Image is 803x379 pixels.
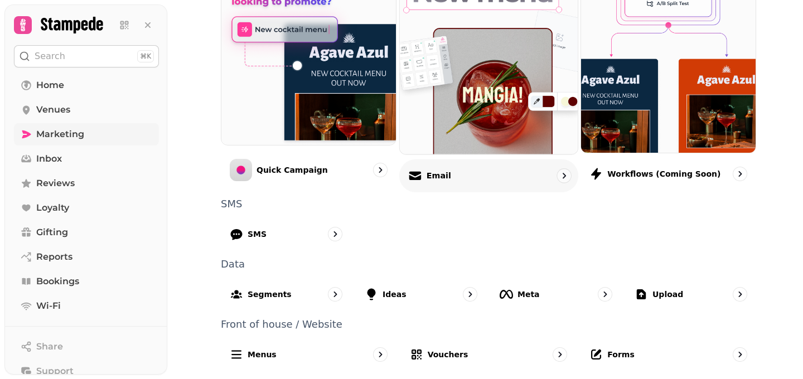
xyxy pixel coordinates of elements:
p: SMS [248,229,267,240]
a: Wi-Fi [14,295,159,317]
svg: go to [554,349,565,360]
p: Forms [607,349,634,360]
svg: go to [330,289,341,300]
svg: go to [734,289,746,300]
a: Menus [221,338,396,371]
span: Bookings [36,275,79,288]
p: Workflows (coming soon) [607,168,720,179]
p: Menus [248,349,277,360]
span: Loyalty [36,201,69,215]
span: Venues [36,103,70,116]
a: Home [14,74,159,96]
p: Segments [248,289,292,300]
a: Segments [221,278,351,310]
p: Front of house / Website [221,319,756,329]
p: Ideas [383,289,407,300]
a: Reports [14,246,159,268]
span: Share [36,340,63,353]
div: ⌘K [137,50,154,62]
span: Reports [36,250,72,264]
a: Inbox [14,148,159,170]
span: Support [36,365,74,378]
a: Marketing [14,123,159,145]
p: Vouchers [428,349,468,360]
p: Search [35,50,65,63]
a: SMS [221,218,351,250]
a: Reviews [14,172,159,195]
p: Meta [517,289,540,300]
svg: go to [734,349,746,360]
span: Inbox [36,152,62,166]
p: Data [221,259,756,269]
span: Wi-Fi [36,299,61,313]
p: Upload [652,289,683,300]
a: Meta [491,278,621,310]
a: Bookings [14,270,159,293]
a: Forms [581,338,756,371]
span: Marketing [36,128,84,141]
a: Vouchers [401,338,577,371]
svg: go to [375,164,386,176]
p: Email [426,170,451,181]
p: Quick Campaign [257,164,328,176]
span: Reviews [36,177,75,190]
svg: go to [734,168,746,179]
svg: go to [330,229,341,240]
svg: go to [375,349,386,360]
button: Search⌘K [14,45,159,67]
a: Venues [14,99,159,121]
button: Share [14,336,159,358]
a: Gifting [14,221,159,244]
svg: go to [558,170,569,181]
svg: go to [465,289,476,300]
p: SMS [221,199,756,209]
span: Gifting [36,226,68,239]
svg: go to [599,289,611,300]
a: Ideas [356,278,486,310]
a: Upload [626,278,756,310]
a: Loyalty [14,197,159,219]
span: Home [36,79,64,92]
